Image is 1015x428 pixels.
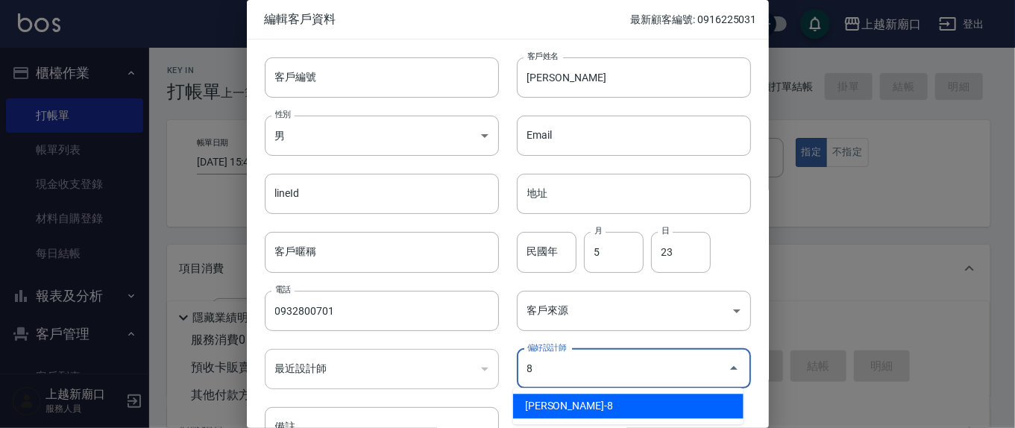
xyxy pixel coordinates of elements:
li: [PERSON_NAME]-8 [513,394,744,418]
label: 客戶姓名 [527,51,559,62]
label: 電話 [275,284,291,295]
label: 月 [594,225,602,236]
label: 日 [662,225,669,236]
label: 偏好設計師 [527,342,566,353]
label: 性別 [275,109,291,120]
div: 男 [265,116,499,156]
p: 最新顧客編號: 0916225031 [630,12,756,28]
button: Close [722,356,746,380]
span: 編輯客戶資料 [265,12,631,27]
